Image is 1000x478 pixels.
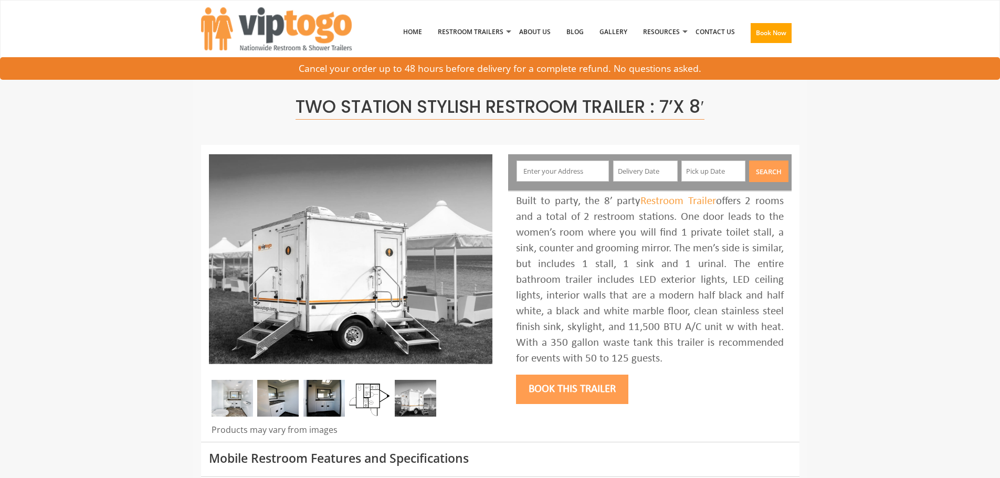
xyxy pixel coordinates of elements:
[516,194,784,367] div: Built to party, the 8’ party offers 2 rooms and a total of 2 restroom stations. One door leads to...
[613,161,678,182] input: Delivery Date
[640,196,716,207] a: Restroom Trailer
[517,161,609,182] input: Enter your Address
[349,380,391,417] img: Floor Plan of 2 station Mini restroom with sink and toilet
[559,5,592,59] a: Blog
[257,380,299,417] img: DSC_0016_email
[296,94,704,120] span: Two Station Stylish Restroom Trailer : 7’x 8′
[430,5,511,59] a: Restroom Trailers
[209,424,492,442] div: Products may vary from images
[592,5,635,59] a: Gallery
[681,161,746,182] input: Pick up Date
[688,5,743,59] a: Contact Us
[395,5,430,59] a: Home
[511,5,559,59] a: About Us
[201,7,352,50] img: VIPTOGO
[749,161,788,182] button: Search
[743,5,799,66] a: Book Now
[516,375,628,404] button: Book this trailer
[212,380,253,417] img: Inside of complete restroom with a stall, a urinal, tissue holders, cabinets and mirror
[395,380,436,417] img: A mini restroom trailer with two separate stations and separate doors for males and females
[209,154,492,364] img: A mini restroom trailer with two separate stations and separate doors for males and females
[751,23,792,43] button: Book Now
[635,5,688,59] a: Resources
[303,380,345,417] img: DSC_0004_email
[209,452,792,465] h3: Mobile Restroom Features and Specifications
